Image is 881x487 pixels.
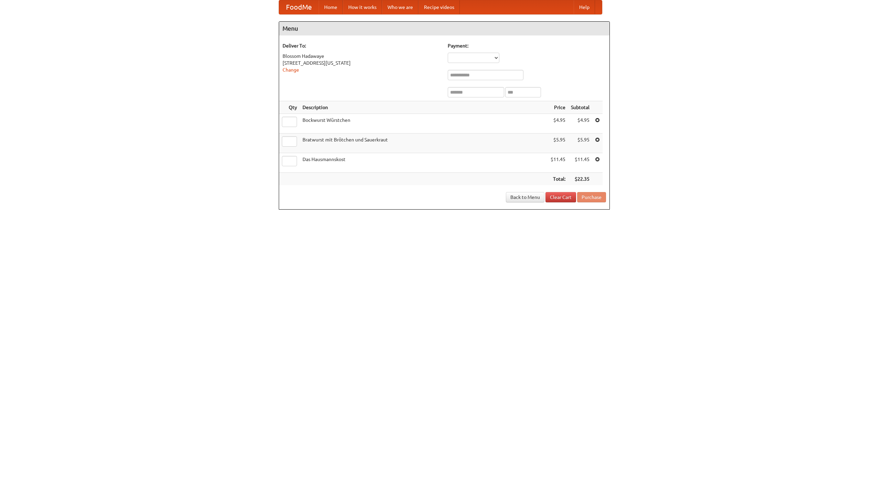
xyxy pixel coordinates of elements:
[448,42,606,49] h5: Payment:
[574,0,595,14] a: Help
[279,101,300,114] th: Qty
[577,192,606,202] button: Purchase
[568,173,592,186] th: $22.35
[548,173,568,186] th: Total:
[300,153,548,173] td: Das Hausmannskost
[568,114,592,134] td: $4.95
[548,153,568,173] td: $11.45
[568,153,592,173] td: $11.45
[279,0,319,14] a: FoodMe
[382,0,418,14] a: Who we are
[568,101,592,114] th: Subtotal
[548,114,568,134] td: $4.95
[568,134,592,153] td: $5.95
[283,42,441,49] h5: Deliver To:
[319,0,343,14] a: Home
[506,192,544,202] a: Back to Menu
[300,101,548,114] th: Description
[548,101,568,114] th: Price
[283,67,299,73] a: Change
[300,114,548,134] td: Bockwurst Würstchen
[300,134,548,153] td: Bratwurst mit Brötchen und Sauerkraut
[343,0,382,14] a: How it works
[545,192,576,202] a: Clear Cart
[418,0,460,14] a: Recipe videos
[548,134,568,153] td: $5.95
[283,53,441,60] div: Blossom Hadawaye
[279,22,609,35] h4: Menu
[283,60,441,66] div: [STREET_ADDRESS][US_STATE]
